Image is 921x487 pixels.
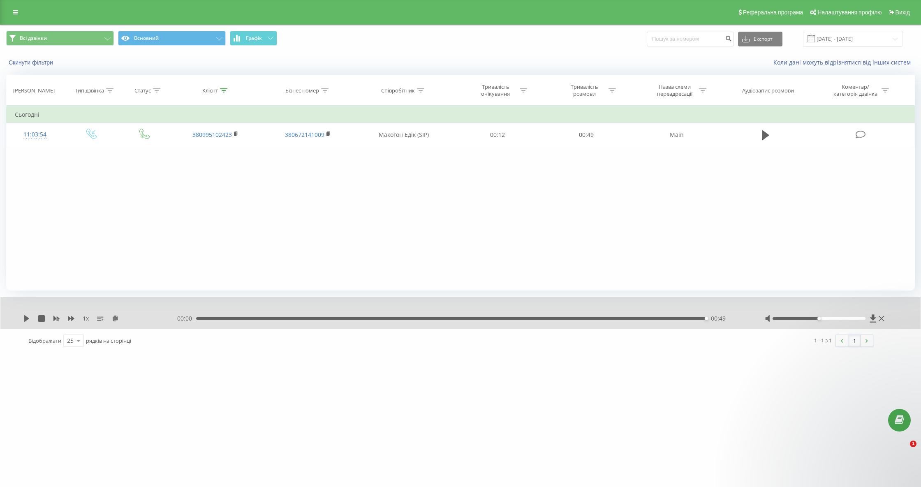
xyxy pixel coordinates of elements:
span: Відображати [28,337,61,344]
button: Основний [118,31,226,46]
div: Тип дзвінка [75,87,104,94]
span: Вихід [896,9,910,16]
div: Тривалість розмови [562,83,606,97]
span: Реферальна програма [743,9,803,16]
div: Аудіозапис розмови [742,87,794,94]
input: Пошук за номером [647,32,734,46]
td: Main [631,123,723,147]
button: Графік [230,31,277,46]
td: Макогон Едік (SIP) [354,123,454,147]
div: [PERSON_NAME] [13,87,55,94]
a: Коли дані можуть відрізнятися вiд інших систем [773,58,915,66]
td: 00:49 [542,123,631,147]
button: Всі дзвінки [6,31,114,46]
button: Скинути фільтри [6,59,57,66]
button: Експорт [738,32,782,46]
td: 00:12 [453,123,542,147]
div: Тривалість очікування [474,83,518,97]
a: 380672141009 [285,131,324,138]
div: Клієнт [202,87,218,94]
div: Коментар/категорія дзвінка [831,83,879,97]
div: Назва схеми переадресації [653,83,697,97]
div: Співробітник [381,87,415,94]
span: 00:00 [177,314,196,323]
div: Статус [134,87,151,94]
div: 11:03:54 [15,127,55,143]
div: Бізнес номер [285,87,319,94]
span: рядків на сторінці [86,337,131,344]
span: 1 x [83,314,89,323]
span: Графік [246,35,262,41]
a: 380995102423 [192,131,232,138]
td: Сьогодні [7,106,915,123]
iframe: Intercom live chat [893,441,913,460]
span: Налаштування профілю [817,9,882,16]
span: 1 [910,441,916,447]
div: Accessibility label [705,317,708,320]
div: 25 [67,337,74,345]
span: Всі дзвінки [20,35,47,42]
span: 00:49 [711,314,726,323]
